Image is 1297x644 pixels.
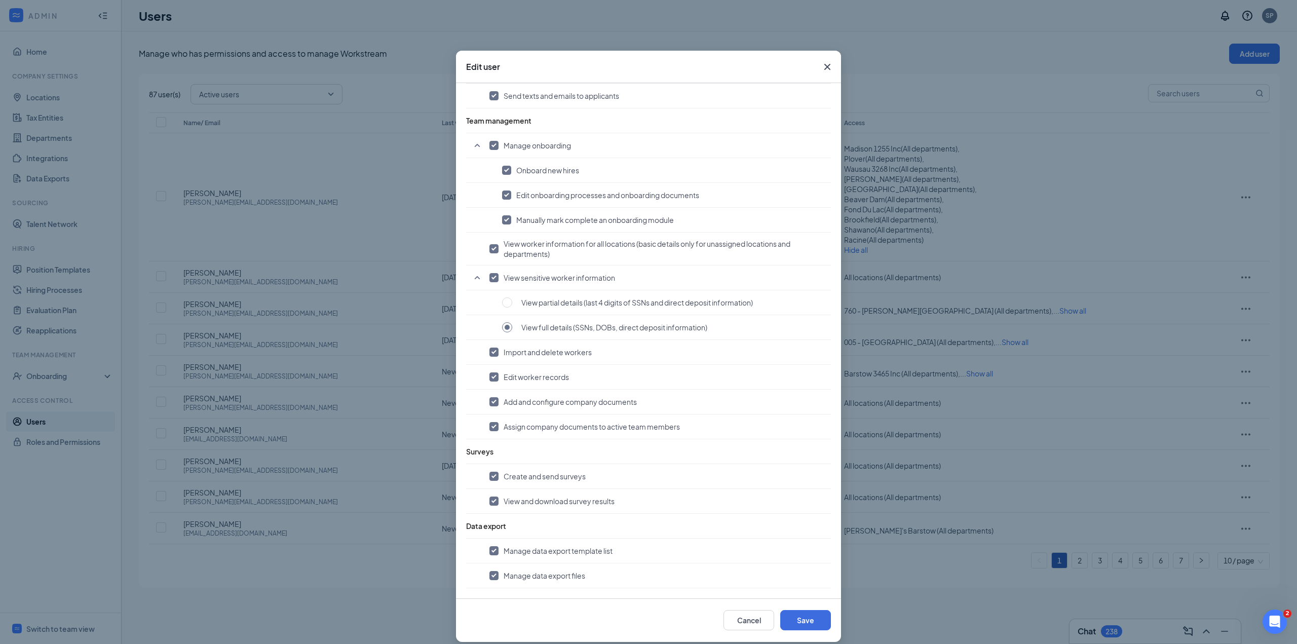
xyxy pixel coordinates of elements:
[516,190,699,200] span: Edit onboarding processes and onboarding documents
[504,239,826,259] span: View worker information for all locations (basic details only for unassigned locations and depart...
[502,322,826,333] button: View full details (SSNs, DOBs, direct deposit information)
[489,239,826,259] button: View worker information for all locations (basic details only for unassigned locations and depart...
[489,546,826,556] button: Manage data export template list
[489,91,826,101] button: Send texts and emails to applicants
[466,447,493,456] span: Surveys
[814,51,841,83] button: Close
[471,139,483,151] svg: SmallChevronUp
[504,397,637,407] span: Add and configure company documents
[502,215,826,225] button: Manually mark complete an onboarding module
[471,272,483,284] svg: SmallChevronUp
[502,190,826,200] button: Edit onboarding processes and onboarding documents
[521,322,707,332] span: View full details (SSNs, DOBs, direct deposit information)
[504,496,615,506] span: View and download survey results
[504,372,569,382] span: Edit worker records
[466,521,506,531] span: Data export
[1283,610,1291,618] span: 2
[504,546,613,556] span: Manage data export template list
[504,471,586,481] span: Create and send surveys
[489,372,826,382] button: Edit worker records
[1263,610,1287,634] iframe: Intercom live chat
[489,347,826,357] button: Import and delete workers
[504,422,680,432] span: Assign company documents to active team members
[723,610,774,630] button: Cancel
[502,165,826,175] button: Onboard new hires
[489,422,826,432] button: Assign company documents to active team members
[502,297,826,308] button: View partial details (last 4 digits of SSNs and direct deposit information)
[821,61,833,73] svg: Cross
[489,140,826,150] button: Manage onboarding
[521,297,753,308] span: View partial details (last 4 digits of SSNs and direct deposit information)
[489,273,826,283] button: View sensitive worker information
[466,61,500,72] h3: Edit user
[504,140,571,150] span: Manage onboarding
[504,91,619,101] span: Send texts and emails to applicants
[504,347,592,357] span: Import and delete workers
[504,571,585,581] span: Manage data export files
[489,471,826,481] button: Create and send surveys
[780,610,831,630] button: Save
[516,215,674,225] span: Manually mark complete an onboarding module
[489,571,826,581] button: Manage data export files
[516,165,579,175] span: Onboard new hires
[466,116,531,125] span: Team management
[489,496,826,506] button: View and download survey results
[489,397,826,407] button: Add and configure company documents
[504,273,615,283] span: View sensitive worker information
